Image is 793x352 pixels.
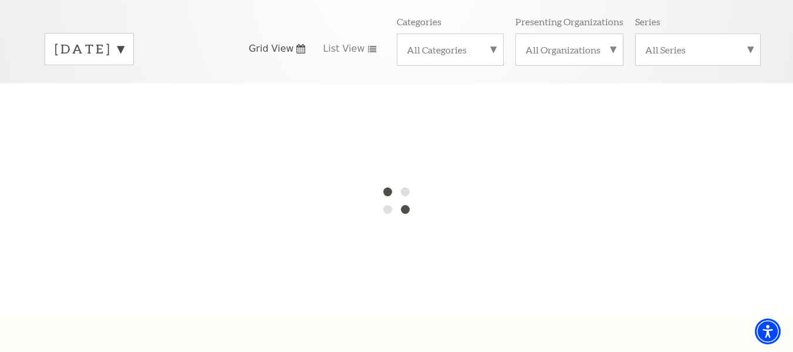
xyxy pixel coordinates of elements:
[407,43,494,56] label: All Categories
[515,15,623,28] p: Presenting Organizations
[525,43,613,56] label: All Organizations
[755,319,781,344] div: Accessibility Menu
[635,15,660,28] p: Series
[645,43,751,56] label: All Series
[249,42,294,55] span: Grid View
[55,40,124,58] label: [DATE]
[323,42,365,55] span: List View
[397,15,441,28] p: Categories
